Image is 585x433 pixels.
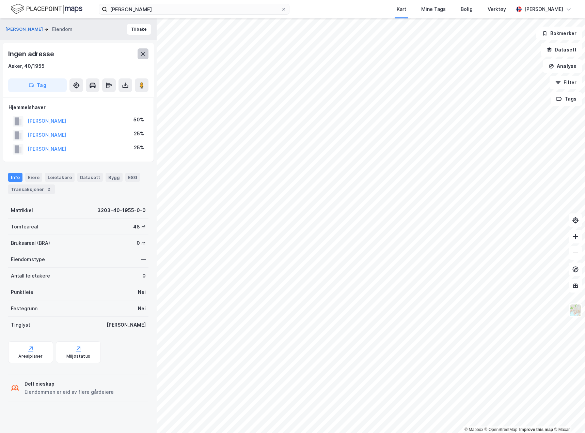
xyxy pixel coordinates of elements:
[550,76,582,89] button: Filter
[45,173,75,182] div: Leietakere
[536,27,582,40] button: Bokmerker
[397,5,406,13] div: Kart
[461,5,473,13] div: Bolig
[18,354,43,359] div: Arealplaner
[421,5,446,13] div: Mine Tags
[8,173,22,182] div: Info
[8,184,55,194] div: Transaksjoner
[11,255,45,264] div: Eiendomstype
[52,25,73,33] div: Eiendom
[551,92,582,106] button: Tags
[97,206,146,214] div: 3203-40-1955-0-0
[524,5,563,13] div: [PERSON_NAME]
[551,400,585,433] iframe: Chat Widget
[464,427,483,432] a: Mapbox
[134,130,144,138] div: 25%
[77,173,103,182] div: Datasett
[133,116,144,124] div: 50%
[488,5,506,13] div: Verktøy
[11,206,33,214] div: Matrikkel
[127,24,151,35] button: Tilbake
[569,304,582,317] img: Z
[11,288,33,296] div: Punktleie
[142,272,146,280] div: 0
[543,59,582,73] button: Analyse
[25,173,42,182] div: Eiere
[11,272,50,280] div: Antall leietakere
[137,239,146,247] div: 0 ㎡
[11,239,50,247] div: Bruksareal (BRA)
[45,186,52,193] div: 2
[11,304,37,313] div: Festegrunn
[141,255,146,264] div: —
[25,380,114,388] div: Delt eieskap
[25,388,114,396] div: Eiendommen er eid av flere gårdeiere
[5,26,44,33] button: [PERSON_NAME]
[11,223,38,231] div: Tomteareal
[134,144,144,152] div: 25%
[125,173,140,182] div: ESG
[519,427,553,432] a: Improve this map
[138,304,146,313] div: Nei
[106,173,123,182] div: Bygg
[8,78,67,92] button: Tag
[541,43,582,57] button: Datasett
[107,321,146,329] div: [PERSON_NAME]
[66,354,90,359] div: Miljøstatus
[138,288,146,296] div: Nei
[11,3,82,15] img: logo.f888ab2527a4732fd821a326f86c7f29.svg
[107,4,281,14] input: Søk på adresse, matrikkel, gårdeiere, leietakere eller personer
[8,62,45,70] div: Asker, 40/1955
[133,223,146,231] div: 48 ㎡
[551,400,585,433] div: Kontrollprogram for chat
[11,321,30,329] div: Tinglyst
[8,48,55,59] div: Ingen adresse
[9,103,148,111] div: Hjemmelshaver
[485,427,518,432] a: OpenStreetMap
